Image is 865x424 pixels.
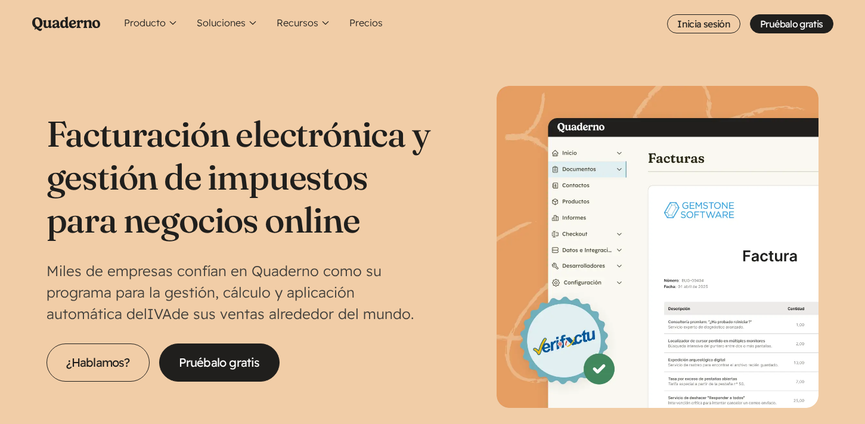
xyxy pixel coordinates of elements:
a: Inicia sesión [667,14,740,33]
img: Interfaz de Quaderno mostrando la página Factura con el distintivo Verifactu [497,86,819,408]
a: Pruébalo gratis [159,343,280,382]
a: ¿Hablamos? [46,343,150,382]
p: Miles de empresas confían en Quaderno como su programa para la gestión, cálculo y aplicación auto... [46,260,433,324]
abbr: Impuesto sobre el Valor Añadido [147,305,172,323]
a: Pruébalo gratis [750,14,833,33]
h1: Facturación electrónica y gestión de impuestos para negocios online [46,112,433,241]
